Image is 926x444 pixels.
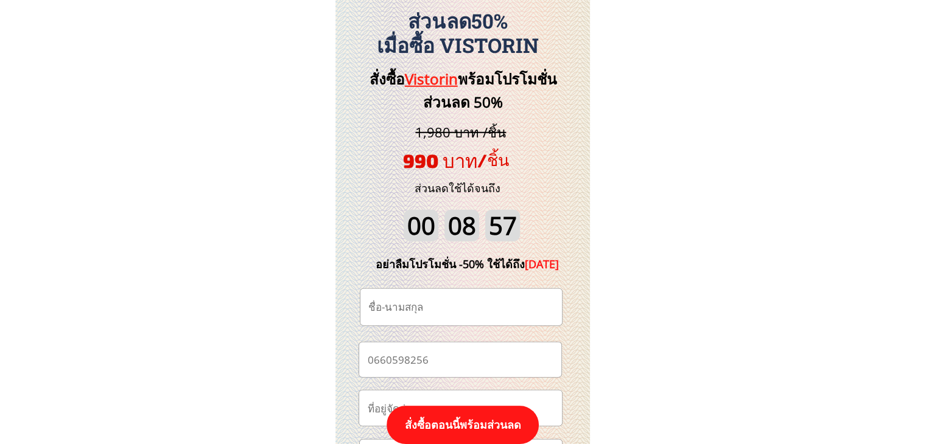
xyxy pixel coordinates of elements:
[349,68,577,114] h3: สั่งซื้อ พร้อมโปรโมชั่นส่วนลด 50%
[403,149,477,172] span: 990 บาท
[415,123,506,141] span: 1,980 บาท /ชิ้น
[329,9,587,57] h3: ส่วนลด50% เมื่อซื้อ Vistorin
[364,342,556,377] input: เบอร์โทรศัพท์
[405,69,458,89] span: Vistorin
[364,390,556,426] input: ที่อยู่จัดส่ง
[387,406,539,444] p: สั่งซื้อตอนนี้พร้อมส่วนลด
[357,255,578,273] div: อย่าลืมโปรโมชั่น -50% ใช้ได้ถึง
[398,179,517,197] h3: ส่วนลดใช้ได้จนถึง
[525,257,559,271] span: [DATE]
[365,289,557,325] input: ชื่อ-นามสกุล
[477,150,509,169] span: /ชิ้น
